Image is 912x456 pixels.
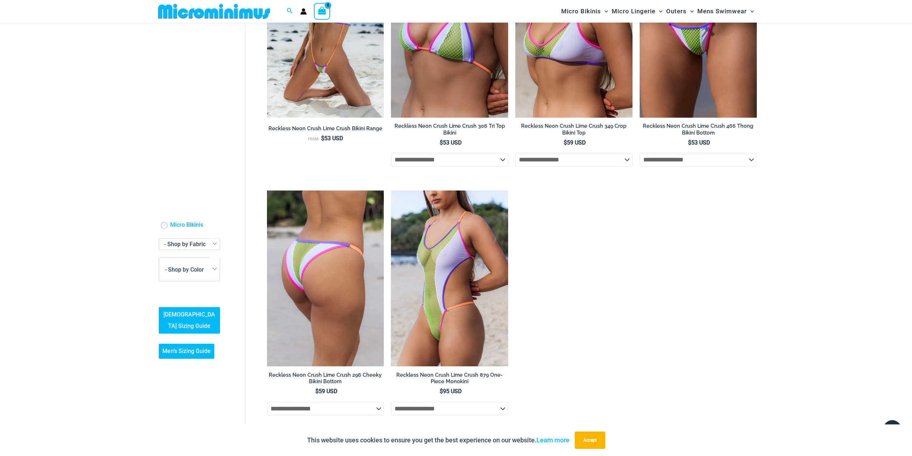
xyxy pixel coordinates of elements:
[687,2,694,20] span: Menu Toggle
[610,2,664,20] a: Micro LingerieMenu ToggleMenu Toggle
[688,139,691,146] span: $
[308,137,319,141] span: From:
[159,24,223,168] iframe: TrustedSite Certified
[664,2,696,20] a: OutersMenu ToggleMenu Toggle
[159,239,220,250] span: - Shop by Fabric
[165,266,204,273] span: - Shop by Color
[267,125,384,132] h2: Reckless Neon Crush Lime Crush Bikini Range
[159,258,220,281] span: - Shop by Color
[300,8,307,15] a: Account icon link
[696,2,756,20] a: Mens SwimwearMenu ToggleMenu Toggle
[321,135,343,142] bdi: 53 USD
[564,139,586,146] bdi: 59 USD
[666,2,687,20] span: Outers
[287,7,293,16] a: Search icon link
[267,372,384,385] h2: Reckless Neon Crush Lime Crush 296 Cheeky Bikini Bottom
[267,125,384,135] a: Reckless Neon Crush Lime Crush Bikini Range
[391,372,508,388] a: Reckless Neon Crush Lime Crush 879 One-Piece Monokini
[655,2,663,20] span: Menu Toggle
[159,258,220,281] span: - Shop by Color
[747,2,754,20] span: Menu Toggle
[267,372,384,388] a: Reckless Neon Crush Lime Crush 296 Cheeky Bikini Bottom
[559,2,610,20] a: Micro BikinisMenu ToggleMenu Toggle
[315,388,337,395] bdi: 59 USD
[170,222,203,229] a: Micro Bikinis
[440,139,443,146] span: $
[640,123,757,139] a: Reckless Neon Crush Lime Crush 466 Thong Bikini Bottom
[558,1,757,22] nav: Site Navigation
[314,3,330,19] a: View Shopping Cart, empty
[155,3,273,19] img: MM SHOP LOGO FLAT
[315,388,319,395] span: $
[391,123,508,136] h2: Reckless Neon Crush Lime Crush 306 Tri Top Bikini
[640,123,757,136] h2: Reckless Neon Crush Lime Crush 466 Thong Bikini Bottom
[391,191,508,366] a: Reckless Neon Crush Lime Crush 879 One Piece 09Reckless Neon Crush Lime Crush 879 One Piece 10Rec...
[391,372,508,385] h2: Reckless Neon Crush Lime Crush 879 One-Piece Monokini
[697,2,747,20] span: Mens Swimwear
[391,191,508,366] img: Reckless Neon Crush Lime Crush 879 One Piece 09
[307,435,569,446] p: This website uses cookies to ensure you get the best experience on our website.
[515,123,632,139] a: Reckless Neon Crush Lime Crush 349 Crop Bikini Top
[164,241,206,248] span: - Shop by Fabric
[440,139,462,146] bdi: 53 USD
[515,123,632,136] h2: Reckless Neon Crush Lime Crush 349 Crop Bikini Top
[159,239,220,250] span: - Shop by Fabric
[321,135,324,142] span: $
[601,2,608,20] span: Menu Toggle
[440,388,462,395] bdi: 95 USD
[561,2,601,20] span: Micro Bikinis
[159,307,220,334] a: [DEMOGRAPHIC_DATA] Sizing Guide
[159,344,214,359] a: Men’s Sizing Guide
[575,432,605,449] button: Accept
[267,191,384,366] img: Reckless Neon Crush Lime Crush 296 Cheeky Bottom 01
[440,388,443,395] span: $
[612,2,655,20] span: Micro Lingerie
[391,123,508,139] a: Reckless Neon Crush Lime Crush 306 Tri Top Bikini
[536,436,569,444] a: Learn more
[564,139,567,146] span: $
[267,191,384,366] a: Reckless Neon Crush Lime Crush 296 Cheeky Bottom 02Reckless Neon Crush Lime Crush 296 Cheeky Bott...
[688,139,710,146] bdi: 53 USD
